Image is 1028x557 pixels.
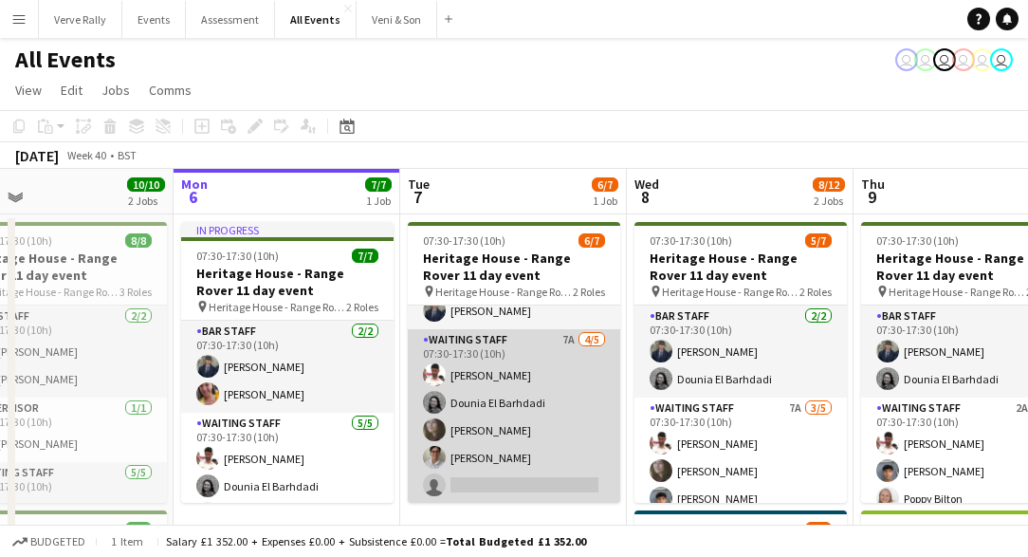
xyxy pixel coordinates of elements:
[435,285,573,299] span: Heritage House - Range Rover 11 day event
[149,82,192,99] span: Comms
[799,285,832,299] span: 2 Roles
[352,249,378,263] span: 7/7
[805,233,832,248] span: 5/7
[196,249,279,263] span: 07:30-17:30 (10h)
[101,82,130,99] span: Jobs
[63,148,110,162] span: Week 40
[876,522,975,536] span: 16:00-21:30 (5h30m)
[634,176,659,193] span: Wed
[9,531,88,552] button: Budgeted
[141,78,199,102] a: Comms
[94,78,138,102] a: Jobs
[125,233,152,248] span: 8/8
[423,233,505,248] span: 07:30-17:30 (10h)
[104,534,150,548] span: 1 item
[357,1,437,38] button: Veni & Son
[933,48,956,71] app-user-avatar: Nathan Wong
[128,194,164,208] div: 2 Jobs
[181,265,394,299] h3: Heritage House - Range Rover 11 day event
[125,522,152,536] span: 2/2
[861,176,885,193] span: Thu
[408,329,620,504] app-card-role: Waiting Staff7A4/507:30-17:30 (10h)[PERSON_NAME]Dounia El Barhdadi[PERSON_NAME][PERSON_NAME]
[634,306,847,398] app-card-role: Bar Staff2/207:30-17:30 (10h)[PERSON_NAME]Dounia El Barhdadi
[53,78,90,102] a: Edit
[408,176,430,193] span: Tue
[275,1,357,38] button: All Events
[181,222,394,503] app-job-card: In progress07:30-17:30 (10h)7/7Heritage House - Range Rover 11 day event Heritage House - Range R...
[8,78,49,102] a: View
[593,194,617,208] div: 1 Job
[119,285,152,299] span: 3 Roles
[118,148,137,162] div: BST
[914,48,937,71] app-user-avatar: Nathan Wong
[408,250,620,284] h3: Heritage House - Range Rover 11 day event
[178,186,208,208] span: 6
[814,194,844,208] div: 2 Jobs
[634,250,847,284] h3: Heritage House - Range Rover 11 day event
[634,222,847,503] app-job-card: 07:30-17:30 (10h)5/7Heritage House - Range Rover 11 day event Heritage House - Range Rover 11 day...
[813,177,845,192] span: 8/12
[181,176,208,193] span: Mon
[662,285,799,299] span: Heritage House - Range Rover 11 day event
[366,194,391,208] div: 1 Job
[876,233,959,248] span: 07:30-17:30 (10h)
[122,1,186,38] button: Events
[181,321,394,413] app-card-role: Bar Staff2/207:30-17:30 (10h)[PERSON_NAME][PERSON_NAME]
[895,48,918,71] app-user-avatar: Nathan Wong
[365,177,392,192] span: 7/7
[30,535,85,548] span: Budgeted
[15,82,42,99] span: View
[889,285,1026,299] span: Heritage House - Range Rover 11 day event
[408,222,620,503] app-job-card: 07:30-17:30 (10h)6/7Heritage House - Range Rover 11 day event Heritage House - Range Rover 11 day...
[346,300,378,314] span: 2 Roles
[446,534,586,548] span: Total Budgeted £1 352.00
[952,48,975,71] app-user-avatar: Nathan Wong
[805,522,832,536] span: 3/5
[181,222,394,237] div: In progress
[186,1,275,38] button: Assessment
[127,177,165,192] span: 10/10
[990,48,1013,71] app-user-avatar: Nathan Wong
[650,522,748,536] span: 09:00-16:30 (7h30m)
[15,146,59,165] div: [DATE]
[632,186,659,208] span: 8
[650,233,732,248] span: 07:30-17:30 (10h)
[858,186,885,208] span: 9
[405,186,430,208] span: 7
[39,1,122,38] button: Verve Rally
[61,82,83,99] span: Edit
[592,177,618,192] span: 6/7
[209,300,346,314] span: Heritage House - Range Rover 11 day event
[573,285,605,299] span: 2 Roles
[15,46,116,74] h1: All Events
[578,233,605,248] span: 6/7
[166,534,586,548] div: Salary £1 352.00 + Expenses £0.00 + Subsistence £0.00 =
[971,48,994,71] app-user-avatar: Nathan Wong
